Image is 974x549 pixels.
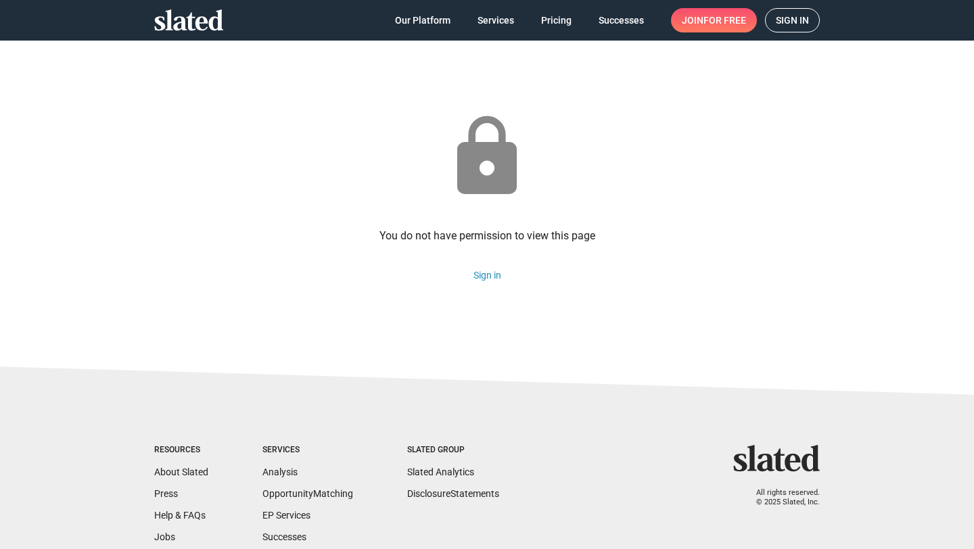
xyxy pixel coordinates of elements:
a: Jobs [154,531,175,542]
a: Services [467,8,525,32]
a: Joinfor free [671,8,757,32]
a: Successes [588,8,655,32]
span: Join [682,8,746,32]
a: Pricing [530,8,582,32]
span: Our Platform [395,8,450,32]
a: Help & FAQs [154,510,206,521]
div: Slated Group [407,445,499,456]
a: Successes [262,531,306,542]
span: Sign in [776,9,809,32]
mat-icon: lock [442,112,532,201]
span: Services [478,8,514,32]
p: All rights reserved. © 2025 Slated, Inc. [742,488,820,508]
a: Sign in [765,8,820,32]
div: Resources [154,445,208,456]
a: Sign in [473,270,501,281]
div: You do not have permission to view this page [379,229,595,243]
a: Slated Analytics [407,467,474,477]
a: About Slated [154,467,208,477]
div: Services [262,445,353,456]
span: Successes [599,8,644,32]
a: Press [154,488,178,499]
a: OpportunityMatching [262,488,353,499]
span: Pricing [541,8,572,32]
span: for free [703,8,746,32]
a: DisclosureStatements [407,488,499,499]
a: Analysis [262,467,298,477]
a: EP Services [262,510,310,521]
a: Our Platform [384,8,461,32]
